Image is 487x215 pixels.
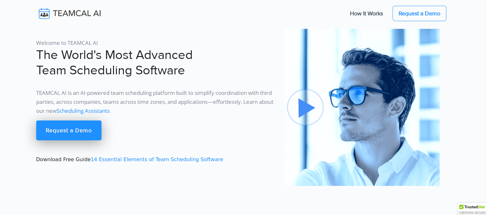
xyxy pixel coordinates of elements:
[91,156,223,162] a: 14 Essential Elements of Team Scheduling Software
[283,29,440,186] img: pic
[36,38,275,47] p: Welcome to TEAMCAL AI
[32,29,279,186] div: Download Free Guide
[344,7,389,20] a: How It Works
[36,47,275,78] h1: The World's Most Advanced Team Scheduling Software
[57,107,110,114] a: Scheduling Assistants
[393,6,446,21] a: Request a Demo
[36,88,275,115] p: TEAMCAL AI is an AI-powered team scheduling platform built to simplify coordination with third pa...
[458,203,487,215] div: TrustedSite Certified
[36,120,101,140] a: Request a Demo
